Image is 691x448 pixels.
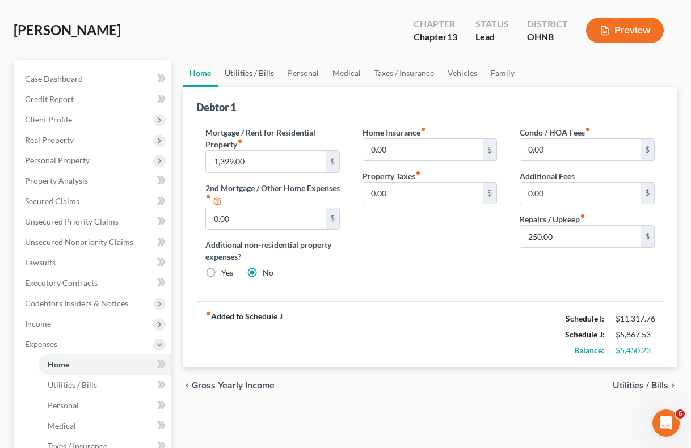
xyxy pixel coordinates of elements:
[363,170,421,182] label: Property Taxes
[441,60,484,87] a: Vehicles
[25,74,83,83] span: Case Dashboard
[25,135,74,145] span: Real Property
[520,139,641,160] input: --
[415,170,421,176] i: fiber_manual_record
[39,354,171,375] a: Home
[520,226,641,247] input: --
[48,380,97,390] span: Utilities / Bills
[48,360,69,369] span: Home
[25,257,56,267] span: Lawsuits
[16,89,171,109] a: Credit Report
[586,18,664,43] button: Preview
[475,18,509,31] div: Status
[183,60,218,87] a: Home
[205,311,211,316] i: fiber_manual_record
[414,18,457,31] div: Chapter
[16,191,171,212] a: Secured Claims
[616,345,655,356] div: $5,450.23
[205,311,283,358] strong: Added to Schedule J
[25,237,133,247] span: Unsecured Nonpriority Claims
[48,421,76,430] span: Medical
[363,139,483,160] input: --
[420,126,426,132] i: fiber_manual_record
[25,298,128,308] span: Codebtors Insiders & Notices
[25,155,90,165] span: Personal Property
[475,31,509,44] div: Lead
[25,339,57,349] span: Expenses
[326,208,339,230] div: $
[16,171,171,191] a: Property Analysis
[527,18,568,31] div: District
[263,267,273,278] label: No
[25,196,79,206] span: Secured Claims
[16,69,171,89] a: Case Dashboard
[25,217,119,226] span: Unsecured Priority Claims
[48,400,79,410] span: Personal
[447,31,457,42] span: 13
[676,409,685,419] span: 6
[183,381,275,390] button: chevron_left Gross Yearly Income
[520,213,585,225] label: Repairs / Upkeep
[363,183,483,204] input: --
[183,381,192,390] i: chevron_left
[326,151,339,172] div: $
[221,267,233,278] label: Yes
[613,381,668,390] span: Utilities / Bills
[641,139,654,160] div: $
[414,31,457,44] div: Chapter
[237,138,243,144] i: fiber_manual_record
[25,94,74,104] span: Credit Report
[363,126,426,138] label: Home Insurance
[613,381,677,390] button: Utilities / Bills chevron_right
[520,170,575,182] label: Additional Fees
[566,314,604,323] strong: Schedule I:
[25,115,72,124] span: Client Profile
[580,213,585,219] i: fiber_manual_record
[484,60,521,87] a: Family
[39,395,171,416] a: Personal
[16,273,171,293] a: Executory Contracts
[16,252,171,273] a: Lawsuits
[668,381,677,390] i: chevron_right
[368,60,441,87] a: Taxes / Insurance
[585,126,591,132] i: fiber_manual_record
[206,208,326,230] input: --
[281,60,326,87] a: Personal
[16,232,171,252] a: Unsecured Nonpriority Claims
[527,31,568,44] div: OHNB
[16,212,171,232] a: Unsecured Priority Claims
[616,329,655,340] div: $5,867.53
[196,100,236,114] div: Debtor 1
[652,409,680,437] iframe: Intercom live chat
[25,278,98,288] span: Executory Contracts
[520,126,591,138] label: Condo / HOA Fees
[574,345,604,355] strong: Balance:
[205,126,340,150] label: Mortgage / Rent for Residential Property
[205,194,211,200] i: fiber_manual_record
[483,139,496,160] div: $
[205,182,340,208] label: 2nd Mortgage / Other Home Expenses
[39,375,171,395] a: Utilities / Bills
[218,60,281,87] a: Utilities / Bills
[205,239,340,263] label: Additional non-residential property expenses?
[520,183,641,204] input: --
[616,313,655,324] div: $11,317.76
[39,416,171,436] a: Medical
[641,183,654,204] div: $
[641,226,654,247] div: $
[14,22,121,38] span: [PERSON_NAME]
[206,151,326,172] input: --
[192,381,275,390] span: Gross Yearly Income
[326,60,368,87] a: Medical
[483,183,496,204] div: $
[25,319,51,328] span: Income
[565,329,605,339] strong: Schedule J:
[25,176,88,185] span: Property Analysis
